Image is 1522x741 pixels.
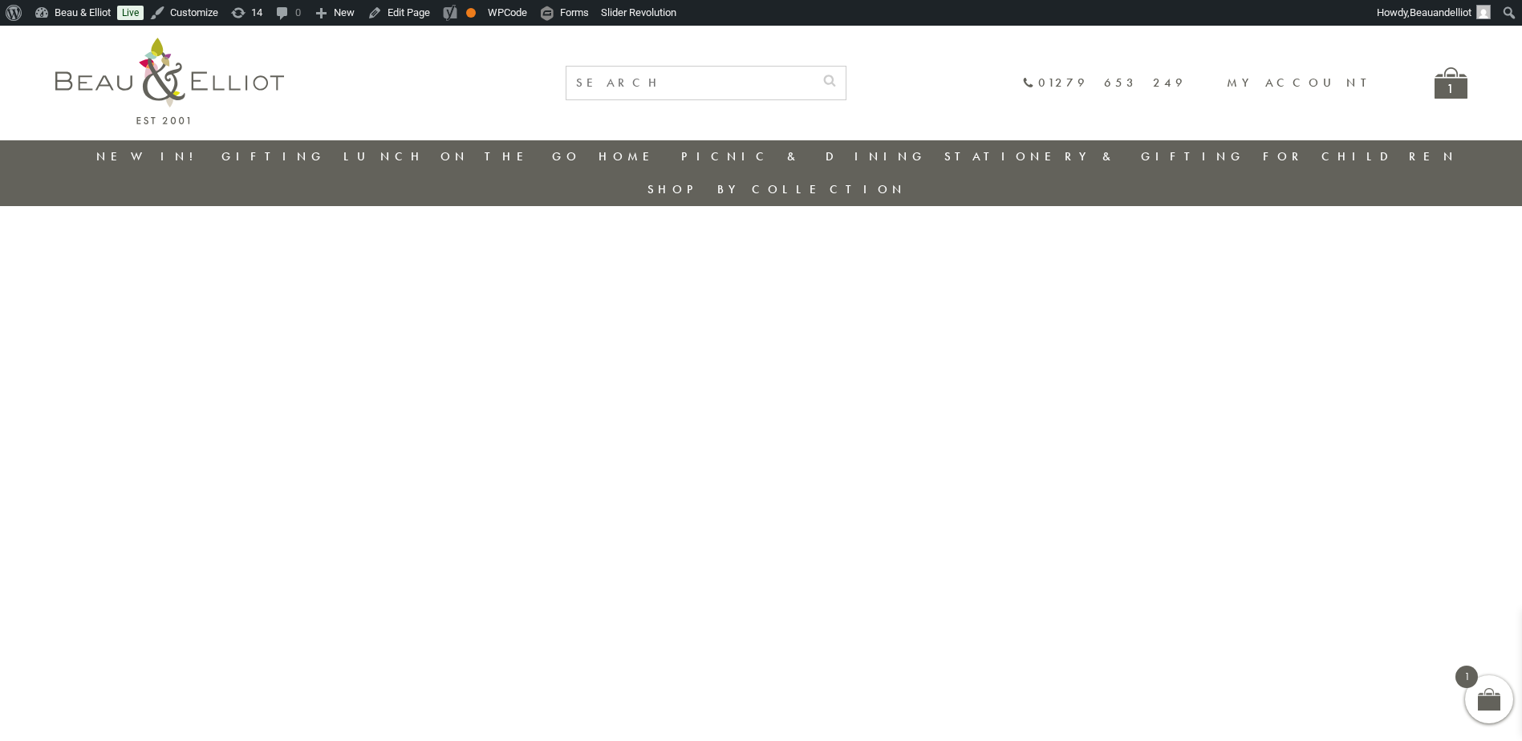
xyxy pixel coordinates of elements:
[599,148,663,164] a: Home
[647,181,907,197] a: Shop by collection
[1022,76,1187,90] a: 01279 653 249
[601,6,676,18] span: Slider Revolution
[566,67,814,99] input: SEARCH
[1263,148,1458,164] a: For Children
[1435,67,1467,99] a: 1
[55,38,284,124] img: logo
[1227,75,1378,91] a: My account
[96,148,204,164] a: New in!
[221,148,326,164] a: Gifting
[944,148,1245,164] a: Stationery & Gifting
[1455,666,1478,688] span: 1
[466,8,476,18] div: OK
[117,6,144,20] a: Live
[343,148,581,164] a: Lunch On The Go
[681,148,927,164] a: Picnic & Dining
[1410,6,1471,18] span: Beauandelliot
